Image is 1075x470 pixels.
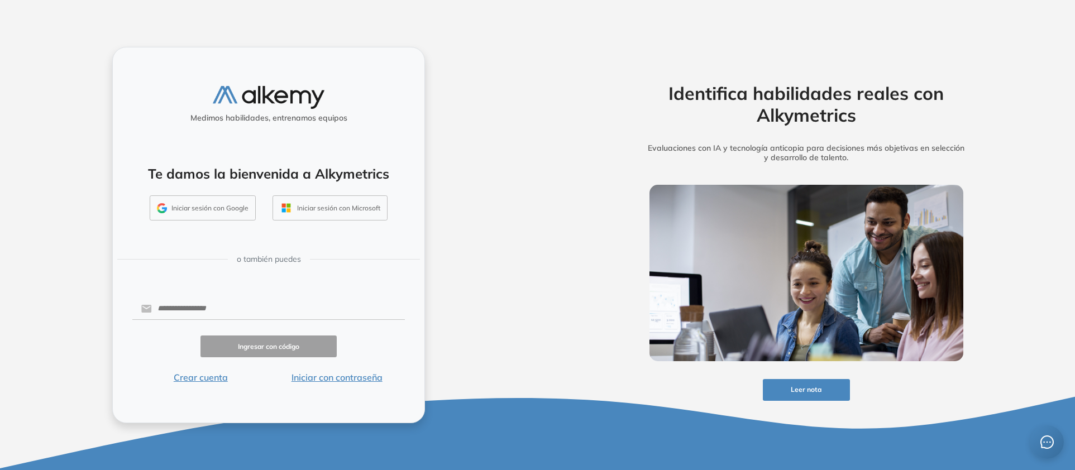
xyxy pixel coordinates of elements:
[213,86,324,109] img: logo-alkemy
[237,253,301,265] span: o también puedes
[132,371,269,384] button: Crear cuenta
[269,371,405,384] button: Iniciar con contraseña
[632,143,981,162] h5: Evaluaciones con IA y tecnología anticopia para decisiones más objetivas en selección y desarroll...
[127,166,410,182] h4: Te damos la bienvenida a Alkymetrics
[763,379,850,401] button: Leer nota
[117,113,420,123] h5: Medimos habilidades, entrenamos equipos
[280,202,293,214] img: OUTLOOK_ICON
[200,335,337,357] button: Ingresar con código
[649,185,963,361] img: img-more-info
[273,195,388,221] button: Iniciar sesión con Microsoft
[157,203,167,213] img: GMAIL_ICON
[150,195,256,221] button: Iniciar sesión con Google
[1040,435,1054,449] span: message
[632,83,981,126] h2: Identifica habilidades reales con Alkymetrics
